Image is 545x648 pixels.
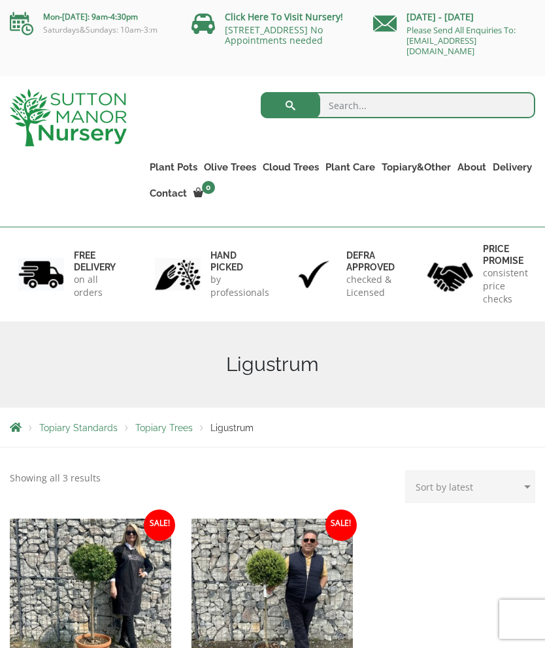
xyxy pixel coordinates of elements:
[225,10,343,23] a: Click Here To Visit Nursery!
[406,24,516,57] a: Please Send All Enquiries To: [EMAIL_ADDRESS][DOMAIN_NAME]
[10,25,172,35] p: Saturdays&Sundays: 10am-3:m
[291,258,337,291] img: 3.jpg
[10,470,101,486] p: Showing all 3 results
[10,422,535,432] nav: Breadcrumbs
[74,250,118,273] h6: FREE DELIVERY
[10,353,535,376] h1: Ligustrum
[202,181,215,194] span: 0
[74,273,118,299] p: on all orders
[144,510,175,541] span: Sale!
[201,158,259,176] a: Olive Trees
[378,158,454,176] a: Topiary&Other
[427,254,473,294] img: 4.jpg
[146,184,190,202] a: Contact
[346,250,395,273] h6: Defra approved
[405,470,535,503] select: Shop order
[322,158,378,176] a: Plant Care
[373,9,535,25] p: [DATE] - [DATE]
[454,158,489,176] a: About
[18,258,64,291] img: 1.jpg
[225,24,323,46] a: [STREET_ADDRESS] No Appointments needed
[483,267,528,306] p: consistent price checks
[483,243,528,267] h6: Price promise
[10,89,127,146] img: logo
[190,184,219,202] a: 0
[489,158,535,176] a: Delivery
[261,92,536,118] input: Search...
[210,273,269,299] p: by professionals
[155,258,201,291] img: 2.jpg
[259,158,322,176] a: Cloud Trees
[210,250,269,273] h6: hand picked
[39,423,118,433] a: Topiary Standards
[346,273,395,299] p: checked & Licensed
[135,423,193,433] a: Topiary Trees
[210,423,254,433] span: Ligustrum
[146,158,201,176] a: Plant Pots
[10,9,172,25] p: Mon-[DATE]: 9am-4:30pm
[325,510,357,541] span: Sale!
